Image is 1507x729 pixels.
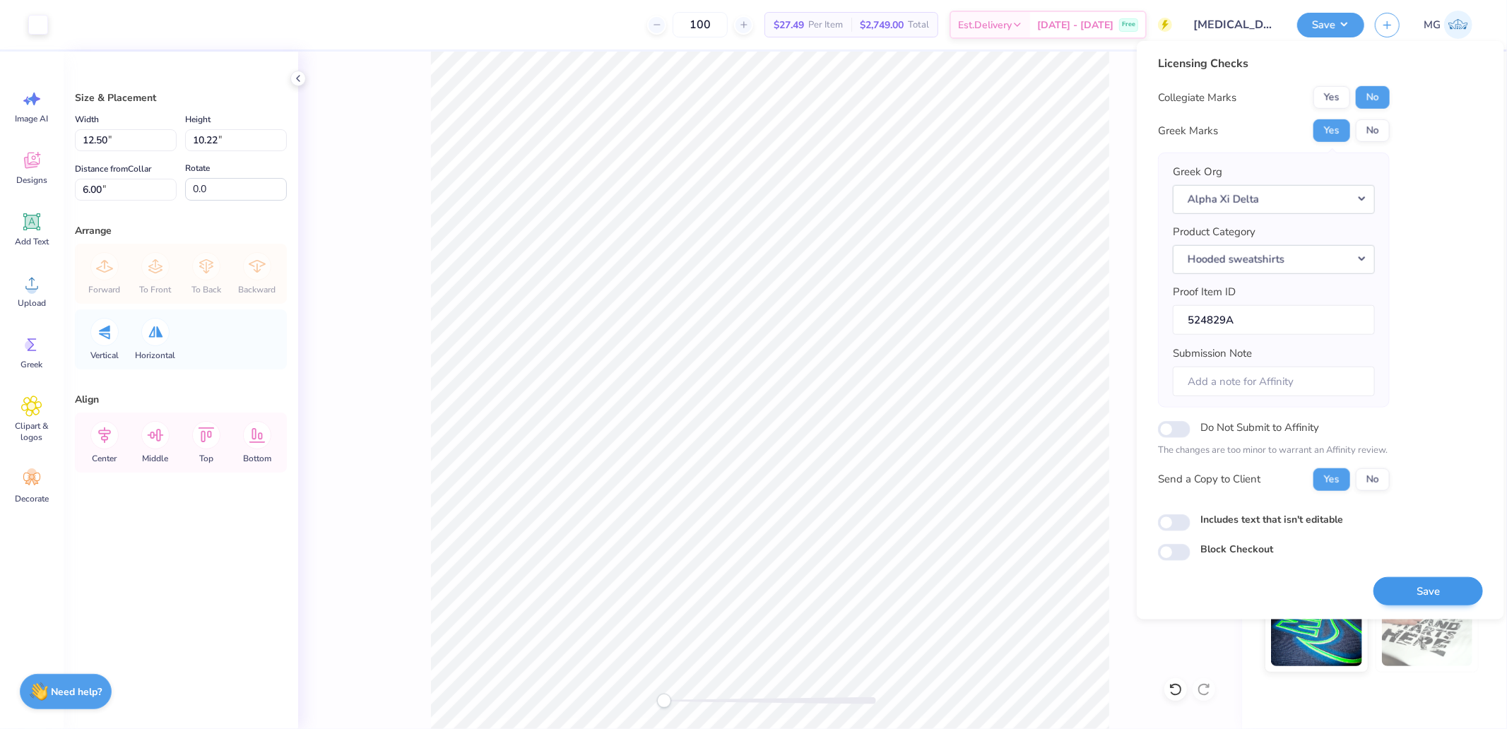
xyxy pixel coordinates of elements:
[1424,17,1441,33] span: MG
[1158,444,1390,458] p: The changes are too minor to warrant an Affinity review.
[1356,86,1390,109] button: No
[1158,471,1260,487] div: Send a Copy to Client
[93,453,117,464] span: Center
[673,12,728,37] input: – –
[1173,345,1252,362] label: Submission Note
[1313,119,1350,142] button: Yes
[1297,13,1364,37] button: Save
[1158,123,1218,139] div: Greek Marks
[1271,595,1362,666] img: Glow in the Dark Ink
[1158,55,1390,72] div: Licensing Checks
[1356,468,1390,490] button: No
[185,160,210,177] label: Rotate
[1444,11,1472,39] img: Michael Galon
[75,392,287,407] div: Align
[8,420,55,443] span: Clipart & logos
[1200,511,1343,526] label: Includes text that isn't editable
[243,453,271,464] span: Bottom
[808,18,843,32] span: Per Item
[90,350,119,361] span: Vertical
[52,685,102,699] strong: Need help?
[16,174,47,186] span: Designs
[75,160,151,177] label: Distance from Collar
[1200,418,1319,437] label: Do Not Submit to Affinity
[860,18,904,32] span: $2,749.00
[1173,284,1236,300] label: Proof Item ID
[1313,86,1350,109] button: Yes
[1173,164,1222,180] label: Greek Org
[1173,244,1375,273] button: Hooded sweatshirts
[1417,11,1479,39] a: MG
[958,18,1012,32] span: Est. Delivery
[21,359,43,370] span: Greek
[1158,90,1236,106] div: Collegiate Marks
[75,223,287,238] div: Arrange
[16,113,49,124] span: Image AI
[1373,576,1483,605] button: Save
[657,694,671,708] div: Accessibility label
[15,493,49,504] span: Decorate
[15,236,49,247] span: Add Text
[1122,20,1135,30] span: Free
[185,111,211,128] label: Height
[1356,119,1390,142] button: No
[1037,18,1113,32] span: [DATE] - [DATE]
[1200,542,1273,557] label: Block Checkout
[136,350,176,361] span: Horizontal
[75,111,99,128] label: Width
[1313,468,1350,490] button: Yes
[1173,366,1375,396] input: Add a note for Affinity
[199,453,213,464] span: Top
[1183,11,1287,39] input: Untitled Design
[1173,184,1375,213] button: Alpha Xi Delta
[1382,595,1473,666] img: Water based Ink
[1173,224,1255,240] label: Product Category
[908,18,929,32] span: Total
[774,18,804,32] span: $27.49
[18,297,46,309] span: Upload
[143,453,169,464] span: Middle
[75,90,287,105] div: Size & Placement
